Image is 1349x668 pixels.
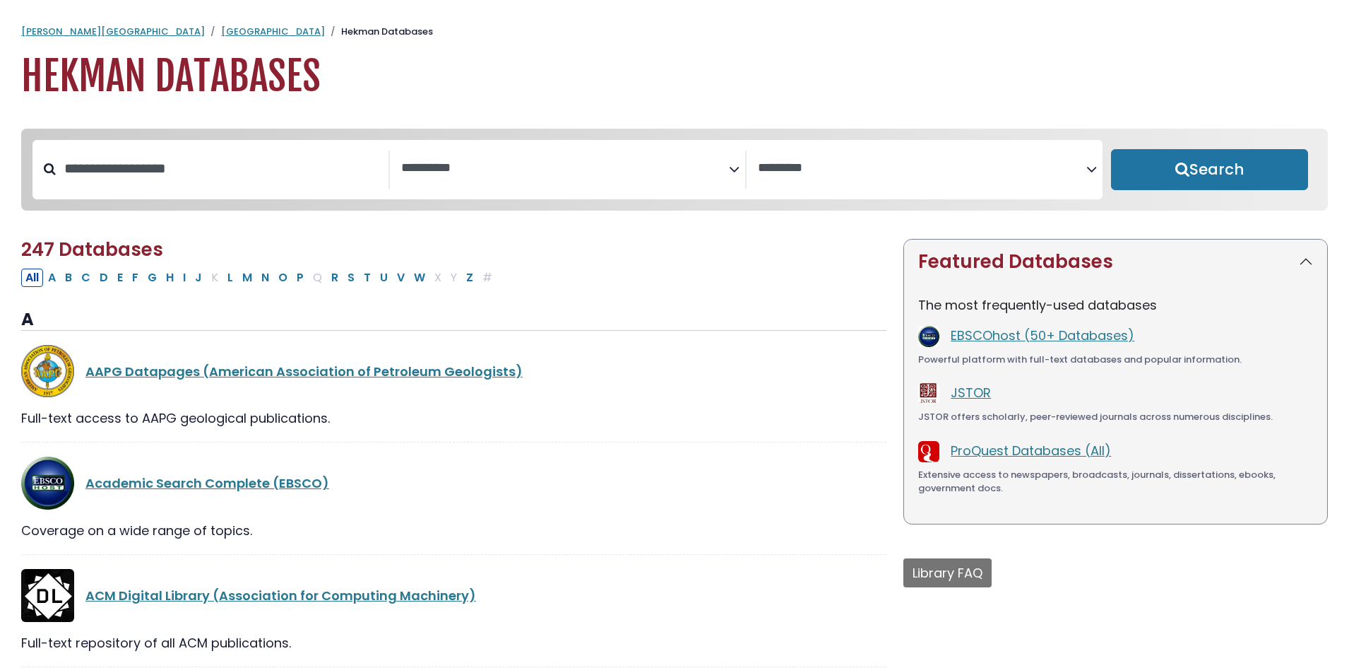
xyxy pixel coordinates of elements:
[128,269,143,287] button: Filter Results F
[143,269,161,287] button: Filter Results G
[325,25,433,39] li: Hekman Databases
[21,53,1328,100] h1: Hekman Databases
[393,269,409,287] button: Filter Results V
[21,310,886,331] h3: A
[85,474,329,492] a: Academic Search Complete (EBSCO)
[21,521,886,540] div: Coverage on a wide range of topics.
[376,269,392,287] button: Filter Results U
[179,269,190,287] button: Filter Results I
[1111,149,1308,190] button: Submit for Search Results
[918,295,1313,315] p: The most frequently-used databases
[904,240,1327,284] button: Featured Databases
[21,633,886,652] div: Full-text repository of all ACM publications.
[21,269,43,287] button: All
[401,161,730,176] textarea: Search
[292,269,308,287] button: Filter Results P
[56,157,388,180] input: Search database by title or keyword
[462,269,477,287] button: Filter Results Z
[903,558,992,587] button: Library FAQ
[21,268,498,286] div: Alpha-list to filter by first letter of database name
[223,269,237,287] button: Filter Results L
[951,327,1134,344] a: EBSCOhost (50+ Databases)
[85,587,476,604] a: ACM Digital Library (Association for Computing Machinery)
[410,269,429,287] button: Filter Results W
[21,129,1328,211] nav: Search filters
[951,384,991,402] a: JSTOR
[221,25,325,38] a: [GEOGRAPHIC_DATA]
[918,468,1313,496] div: Extensive access to newspapers, broadcasts, journals, dissertations, ebooks, government docs.
[61,269,76,287] button: Filter Results B
[21,25,1328,39] nav: breadcrumb
[238,269,256,287] button: Filter Results M
[951,442,1111,459] a: ProQuest Databases (All)
[21,409,886,428] div: Full-text access to AAPG geological publications.
[85,363,523,380] a: AAPG Datapages (American Association of Petroleum Geologists)
[113,269,127,287] button: Filter Results E
[191,269,206,287] button: Filter Results J
[918,353,1313,367] div: Powerful platform with full-text databases and popular information.
[44,269,60,287] button: Filter Results A
[21,237,163,262] span: 247 Databases
[918,410,1313,424] div: JSTOR offers scholarly, peer-reviewed journals across numerous disciplines.
[359,269,375,287] button: Filter Results T
[77,269,95,287] button: Filter Results C
[162,269,178,287] button: Filter Results H
[21,25,205,38] a: [PERSON_NAME][GEOGRAPHIC_DATA]
[327,269,343,287] button: Filter Results R
[274,269,292,287] button: Filter Results O
[95,269,112,287] button: Filter Results D
[343,269,359,287] button: Filter Results S
[758,161,1086,176] textarea: Search
[257,269,273,287] button: Filter Results N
